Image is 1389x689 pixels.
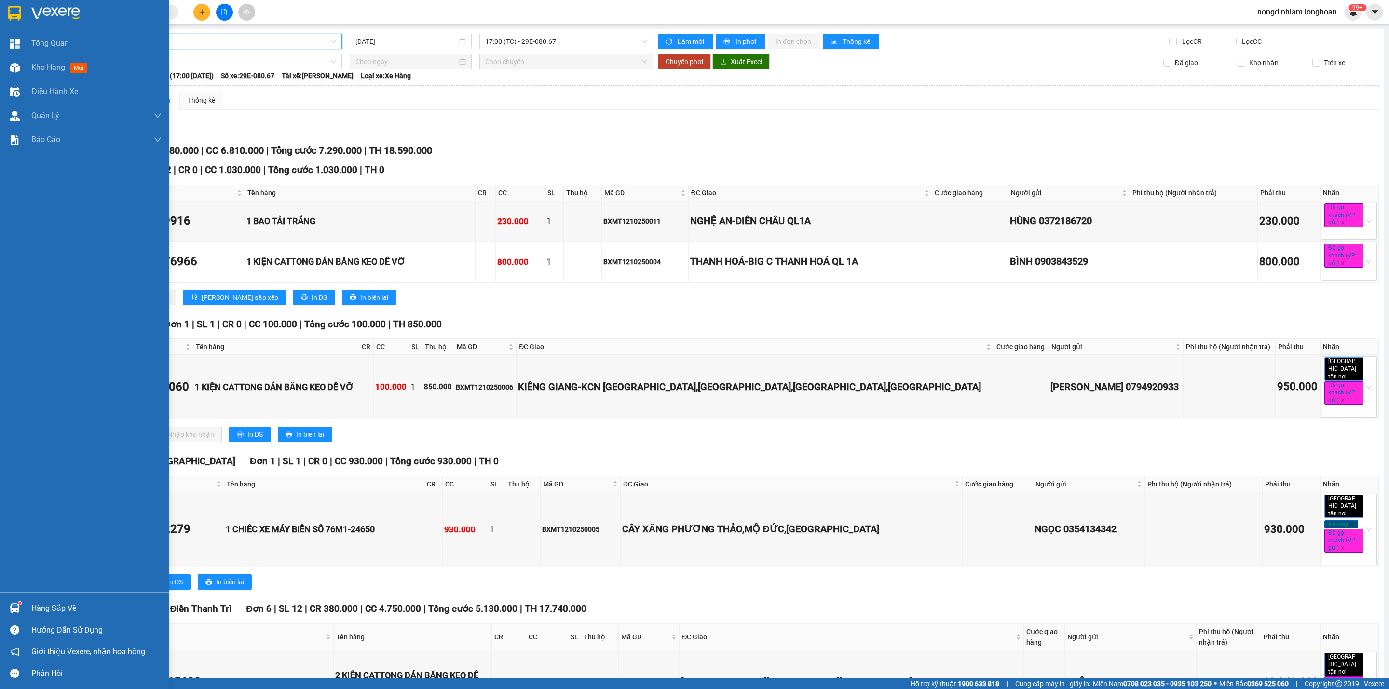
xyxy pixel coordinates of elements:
div: 930.000 [1264,521,1319,538]
th: SL [488,476,505,492]
button: printerIn biên lai [198,574,252,590]
span: In DS [247,429,263,440]
span: | [385,456,388,467]
span: Đã gọi khách (VP gửi) [1324,529,1363,553]
span: printer [301,294,308,301]
div: [PERSON_NAME] 0794920933 [1050,379,1182,394]
span: Tài xế: [PERSON_NAME] [282,70,354,81]
span: ĐC Giao [623,479,953,489]
span: | [174,164,176,176]
span: notification [10,647,19,656]
span: TH 17.740.000 [525,603,586,614]
span: nongdinhlam.longhoan [1250,6,1345,18]
th: Phí thu hộ (Người nhận trả) [1197,624,1261,650]
span: Quản Lý [31,109,59,122]
span: close [1340,261,1345,266]
button: downloadXuất Excel [712,54,770,69]
span: | [423,603,426,614]
button: syncLàm mới [658,34,713,49]
span: Chuyến: (17:00 [DATE]) [143,70,214,81]
div: Thống kê [188,95,215,106]
span: CR 0 [178,164,198,176]
span: Giới thiệu Vexere, nhận hoa hồng [31,646,145,658]
div: 1 [546,255,561,269]
span: Kho hàng [31,63,65,72]
span: Hỗ trợ kỹ thuật: [911,678,999,689]
th: CR [424,476,443,492]
span: Chọn tuyến [44,54,336,69]
span: SL 1 [283,456,301,467]
th: CC [374,339,409,355]
div: Hàng sắp về [31,601,162,616]
span: | [263,164,266,176]
span: down [154,112,162,120]
span: Tổng cước 100.000 [304,319,386,330]
button: sort-ascending[PERSON_NAME] sắp xếp [183,290,286,305]
span: | [520,603,522,614]
span: Xe máy [1324,520,1358,529]
button: caret-down [1366,4,1383,21]
span: [GEOGRAPHIC_DATA] tận nơi [1324,357,1363,381]
span: Tổng cước 930.000 [390,456,472,467]
span: Xuất Excel [731,56,762,67]
div: BXMT1210250006 [456,382,515,392]
span: Đã gọi khách (VP gửi) [1324,381,1363,405]
th: Phí thu hộ (Người nhận trả) [1145,476,1263,492]
span: [GEOGRAPHIC_DATA] tận nơi [1324,495,1363,518]
span: Đã gọi khách (VP gửi) [1324,203,1363,227]
button: printerIn DS [293,290,335,305]
span: Chọn chuyến [485,54,647,69]
span: Số xe: 29E-080.67 [221,70,274,81]
div: BÌNH 0903843529 [1010,254,1128,269]
span: CC 4.750.000 [365,603,421,614]
th: Phải thu [1263,476,1321,492]
th: Cước giao hàng [1024,624,1065,650]
span: printer [237,431,244,439]
div: 100.000 [375,380,408,393]
input: Chọn ngày [355,56,457,67]
button: printerIn phơi [716,34,765,49]
span: Người gửi [1051,341,1173,352]
span: plus [199,9,205,15]
span: CR 480.000 [149,145,199,156]
span: Người gửi [1035,479,1135,489]
th: SL [409,339,422,355]
img: warehouse-icon [10,111,20,121]
span: printer [723,38,732,46]
td: BXMT1210250011 [602,201,688,242]
div: 850.000 [424,381,453,393]
span: CR 0 [308,456,327,467]
button: printerIn biên lai [278,427,332,442]
button: printerIn DS [149,574,191,590]
span: Đơn 6 [246,603,272,614]
div: KIÊNG GIANG-KCN [GEOGRAPHIC_DATA],[GEOGRAPHIC_DATA],[GEOGRAPHIC_DATA],[GEOGRAPHIC_DATA] [518,379,992,394]
div: 230.000 [497,215,544,228]
span: Loại xe: Xe Hàng [361,70,411,81]
span: Tổng cước 1.030.000 [268,164,357,176]
div: THANH HOÁ-BIG C THANH HOÁ QL 1A [690,254,931,269]
th: CC [443,476,489,492]
button: printerIn DS [229,427,271,442]
td: BXMT1210250004 [602,242,688,282]
img: logo-vxr [8,6,21,21]
span: | [300,319,302,330]
span: Người gửi [1011,188,1120,198]
span: aim [243,9,250,15]
span: mới [70,63,87,73]
span: close [1348,669,1353,674]
span: TH 0 [479,456,499,467]
th: Phí thu hộ (Người nhận trả) [1184,339,1275,355]
span: ĐC Giao [519,341,984,352]
span: printer [350,294,356,301]
div: NGHỆ AN-DIỄN CHÂU QL1A [690,214,931,229]
span: CC 100.000 [249,319,297,330]
span: CC 6.810.000 [206,145,264,156]
div: Nhãn [1323,188,1376,198]
th: Phải thu [1261,624,1321,650]
span: | [200,164,203,176]
div: Nhãn [1323,632,1376,642]
span: Miền Bắc [1219,678,1289,689]
span: Đơn 1 [164,319,190,330]
th: Cước giao hàng [994,339,1049,355]
span: Báo cáo [31,134,60,146]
